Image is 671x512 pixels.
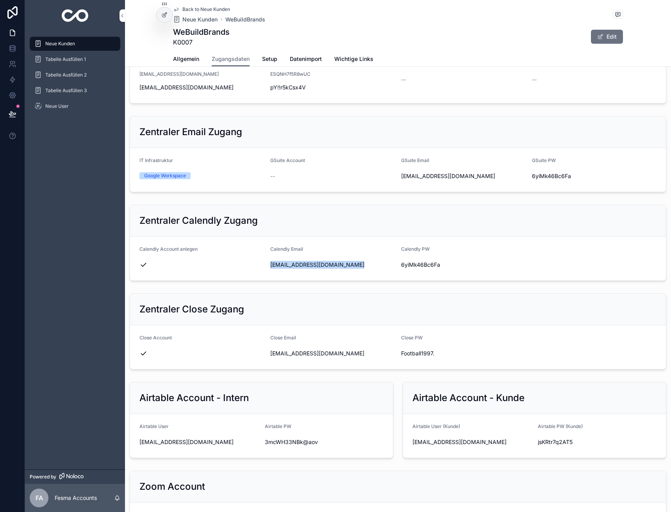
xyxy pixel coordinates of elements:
[270,261,395,269] span: [EMAIL_ADDRESS][DOMAIN_NAME]
[30,52,120,66] a: Tabelle Ausfüllen 1
[401,76,406,84] span: --
[334,55,373,63] span: Wichtige Links
[270,172,275,180] span: --
[401,172,526,180] span: [EMAIL_ADDRESS][DOMAIN_NAME]
[270,71,311,77] span: ESQNH7f5R8wUC
[139,423,169,429] span: Airtable User
[532,157,556,163] span: GSuite PW
[265,438,384,446] span: 3mcWH33NBk@aov
[412,438,532,446] span: [EMAIL_ADDRESS][DOMAIN_NAME]
[538,438,657,446] span: jsKRtr7q2AT5
[30,37,120,51] a: Neue Kunden
[532,172,657,180] span: 6yiMk46Bc6Fa
[173,37,230,47] span: K0007
[270,157,305,163] span: GSuite Account
[334,52,373,68] a: Wichtige Links
[173,27,230,37] h1: WeBuildBrands
[212,55,250,63] span: Zugangsdaten
[262,55,277,63] span: Setup
[139,438,259,446] span: [EMAIL_ADDRESS][DOMAIN_NAME]
[591,30,623,44] button: Edit
[139,392,249,404] h2: Airtable Account - Intern
[139,126,242,138] h2: Zentraler Email Zugang
[139,84,264,91] span: [EMAIL_ADDRESS][DOMAIN_NAME]
[45,103,69,109] span: Neue User
[30,99,120,113] a: Neue User
[36,493,43,503] span: FA
[212,52,250,67] a: Zugangsdaten
[270,335,296,341] span: Close Email
[173,6,230,12] a: Back to Neue Kunden
[30,68,120,82] a: Tabelle Ausfüllen 2
[25,31,125,123] div: scrollable content
[401,335,423,341] span: Close PW
[30,84,120,98] a: Tabelle Ausfüllen 3
[139,480,205,493] h2: Zoom Account
[401,261,526,269] span: 6yiMk46Bc6Fa
[270,350,395,357] span: [EMAIL_ADDRESS][DOMAIN_NAME]
[401,350,526,357] span: Football1997.
[290,52,322,68] a: Datenimport
[290,55,322,63] span: Datenimport
[55,494,97,502] p: Fesma Accounts
[144,172,186,179] div: Google Workspace
[62,9,89,22] img: App logo
[139,246,198,252] span: Calendly Account anlegen
[225,16,265,23] a: WeBuildBrands
[412,423,460,429] span: Airtable User (Kunde)
[538,423,583,429] span: Airtable PW (Kunde)
[173,55,199,63] span: Allgemein
[270,84,395,91] span: pY!!r5kCsx4V
[401,157,429,163] span: GSuite Email
[173,16,218,23] a: Neue Kunden
[182,16,218,23] span: Neue Kunden
[532,76,537,84] span: --
[30,474,56,480] span: Powered by
[45,41,75,47] span: Neue Kunden
[139,303,244,316] h2: Zentraler Close Zugang
[173,52,199,68] a: Allgemein
[45,56,86,62] span: Tabelle Ausfüllen 1
[401,246,430,252] span: Calendly PW
[182,6,230,12] span: Back to Neue Kunden
[139,214,258,227] h2: Zentraler Calendly Zugang
[25,469,125,484] a: Powered by
[270,246,303,252] span: Calendly Email
[45,87,87,94] span: Tabelle Ausfüllen 3
[139,71,219,77] span: [EMAIL_ADDRESS][DOMAIN_NAME]
[265,423,291,429] span: Airtable PW
[262,52,277,68] a: Setup
[412,392,525,404] h2: Airtable Account - Kunde
[139,335,172,341] span: Close Account
[139,157,173,163] span: IT Infrastruktur
[45,72,87,78] span: Tabelle Ausfüllen 2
